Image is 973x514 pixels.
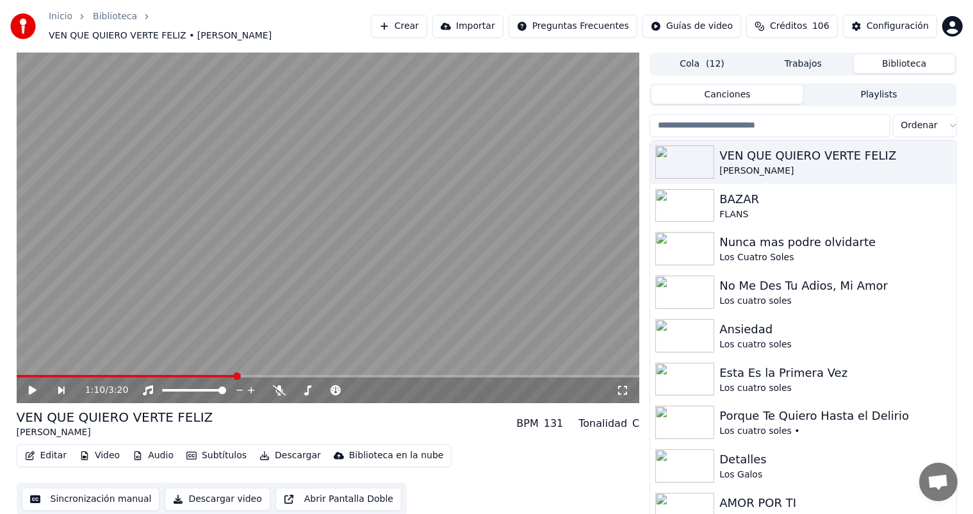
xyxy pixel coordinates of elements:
span: 1:10 [85,384,105,397]
div: BAZAR [719,190,951,208]
div: VEN QUE QUIERO VERTE FELIZ [719,147,951,165]
div: VEN QUE QUIERO VERTE FELIZ [17,408,213,426]
button: Biblioteca [854,54,955,73]
div: BPM [516,416,538,431]
button: Subtítulos [181,447,252,465]
button: Descargar [254,447,326,465]
span: 106 [812,20,830,33]
span: VEN QUE QUIERO VERTE FELIZ • [PERSON_NAME] [49,29,272,42]
div: Esta Es la Primera Vez [719,364,951,382]
div: Tonalidad [578,416,627,431]
div: Ansiedad [719,320,951,338]
div: Los cuatro soles [719,338,951,351]
span: ( 12 ) [706,58,724,70]
button: Crear [371,15,427,38]
button: Playlists [803,85,955,104]
div: Los Galos [719,468,951,481]
span: Ordenar [901,119,938,132]
div: Biblioteca en la nube [349,449,444,462]
div: [PERSON_NAME] [719,165,951,178]
div: Los cuatro soles [719,295,951,308]
button: Créditos106 [746,15,838,38]
button: Editar [20,447,72,465]
button: Importar [432,15,503,38]
button: Sincronización manual [22,488,160,511]
div: Chat abierto [919,463,958,501]
div: AMOR POR TI [719,494,951,512]
button: Cola [651,54,753,73]
a: Inicio [49,10,72,23]
div: C [632,416,639,431]
div: Los cuatro soles [719,382,951,395]
div: Nunca mas podre olvidarte [719,233,951,251]
div: [PERSON_NAME] [17,426,213,439]
div: 131 [544,416,564,431]
button: Video [74,447,125,465]
div: Configuración [867,20,929,33]
span: 3:20 [108,384,128,397]
button: Audio [127,447,179,465]
div: Porque Te Quiero Hasta el Delirio [719,407,951,425]
div: / [85,384,116,397]
div: Los Cuatro Soles [719,251,951,264]
button: Guías de video [642,15,741,38]
img: youka [10,13,36,39]
button: Abrir Pantalla Doble [275,488,402,511]
a: Biblioteca [93,10,137,23]
span: Créditos [770,20,807,33]
button: Configuración [843,15,937,38]
button: Trabajos [753,54,854,73]
div: Los cuatro soles • [719,425,951,438]
div: No Me Des Tu Adios, Mi Amor [719,277,951,295]
div: Detalles [719,451,951,468]
button: Descargar video [165,488,270,511]
nav: breadcrumb [49,10,371,42]
button: Preguntas Frecuentes [509,15,637,38]
div: FLANS [719,208,951,221]
button: Canciones [651,85,803,104]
